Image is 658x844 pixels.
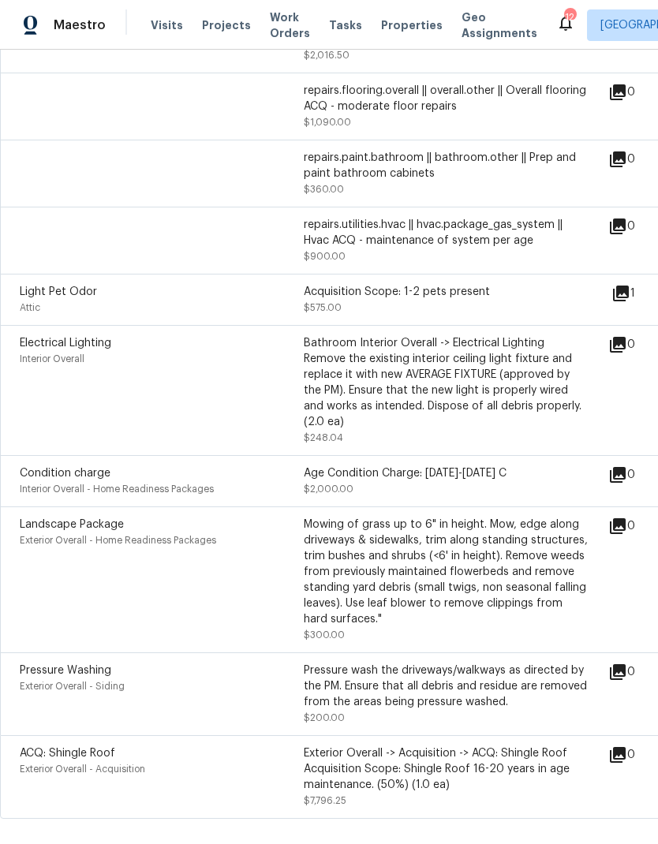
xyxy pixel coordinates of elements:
[20,468,110,479] span: Condition charge
[20,748,115,759] span: ACQ: Shingle Roof
[54,17,106,33] span: Maestro
[462,9,537,41] span: Geo Assignments
[304,484,353,494] span: $2,000.00
[304,284,588,300] div: Acquisition Scope: 1-2 pets present
[20,536,216,545] span: Exterior Overall - Home Readiness Packages
[20,286,97,297] span: Light Pet Odor
[304,433,343,443] span: $248.04
[304,630,345,640] span: $300.00
[20,354,84,364] span: Interior Overall
[270,9,310,41] span: Work Orders
[304,252,346,261] span: $900.00
[20,519,124,530] span: Landscape Package
[304,303,342,312] span: $575.00
[304,335,588,430] div: Bathroom Interior Overall -> Electrical Lighting Remove the existing interior ceiling light fixtu...
[564,9,575,25] div: 12
[20,764,145,774] span: Exterior Overall - Acquisition
[304,83,588,114] div: repairs.flooring.overall || overall.other || Overall flooring ACQ - moderate floor repairs
[304,118,351,127] span: $1,090.00
[20,682,125,691] span: Exterior Overall - Siding
[304,713,345,723] span: $200.00
[381,17,443,33] span: Properties
[20,338,111,349] span: Electrical Lighting
[304,150,588,181] div: repairs.paint.bathroom || bathroom.other || Prep and paint bathroom cabinets
[304,663,588,710] div: Pressure wash the driveways/walkways as directed by the PM. Ensure that all debris and residue ar...
[304,465,588,481] div: Age Condition Charge: [DATE]-[DATE] C
[304,796,346,805] span: $7,796.25
[202,17,251,33] span: Projects
[329,20,362,31] span: Tasks
[304,217,588,248] div: repairs.utilities.hvac || hvac.package_gas_system || Hvac ACQ - maintenance of system per age
[20,303,40,312] span: Attic
[20,665,111,676] span: Pressure Washing
[304,185,344,194] span: $360.00
[304,50,350,60] span: $2,016.50
[20,484,214,494] span: Interior Overall - Home Readiness Packages
[304,517,588,627] div: Mowing of grass up to 6" in height. Mow, edge along driveways & sidewalks, trim along standing st...
[304,745,588,793] div: Exterior Overall -> Acquisition -> ACQ: Shingle Roof Acquisition Scope: Shingle Roof 16-20 years ...
[151,17,183,33] span: Visits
